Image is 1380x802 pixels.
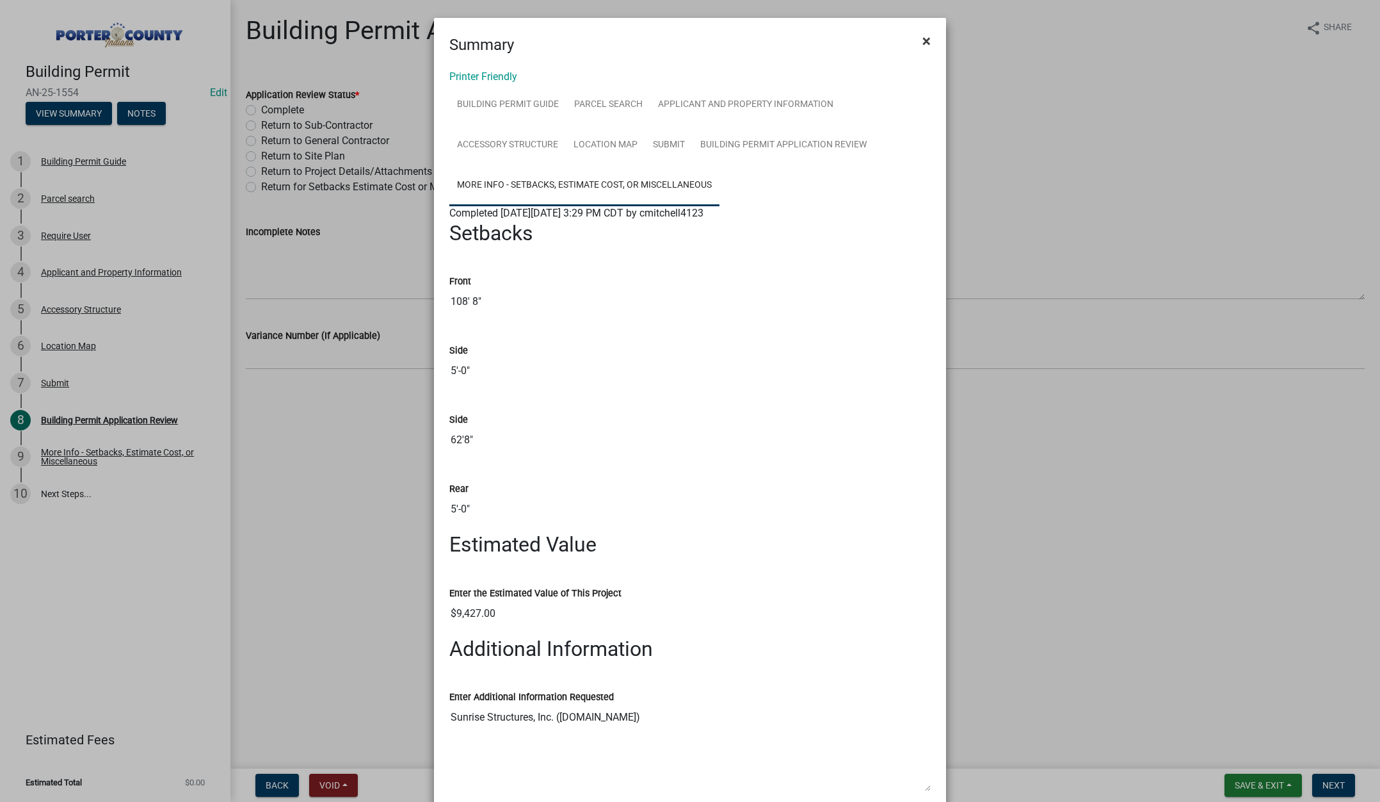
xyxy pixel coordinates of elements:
label: Enter Additional Information Requested [449,693,614,702]
a: Submit [645,125,693,166]
a: Applicant and Property Information [650,85,841,126]
a: Accessory Structure [449,125,566,166]
h2: Additional Information [449,637,931,661]
span: × [922,32,931,50]
a: Parcel search [566,85,650,126]
a: Building Permit Guide [449,85,566,126]
label: Side [449,416,468,425]
button: Close [912,23,941,59]
label: Rear [449,485,469,494]
h2: Setbacks [449,221,931,245]
textarea: Sunrise Structures, Inc. ([DOMAIN_NAME]) [449,705,931,792]
a: Building Permit Application Review [693,125,874,166]
label: Front [449,277,471,286]
a: Location Map [566,125,645,166]
h2: Estimated Value [449,532,931,557]
label: Enter the Estimated Value of This Project [449,589,622,598]
label: Side [449,347,468,356]
span: Completed [DATE][DATE] 3:29 PM CDT by cmitchell4123 [449,207,703,219]
h4: Summary [449,33,514,56]
a: More Info - Setbacks, Estimate Cost, or Miscellaneous [449,165,719,206]
a: Printer Friendly [449,70,517,83]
